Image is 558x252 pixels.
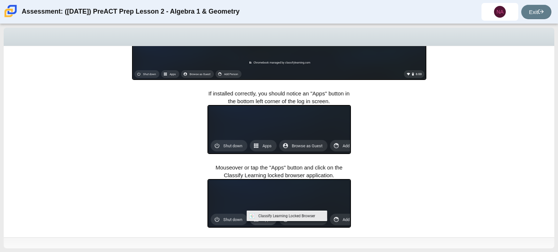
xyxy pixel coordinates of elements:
[521,5,551,19] a: Exit
[3,14,18,20] a: Carmen School of Science & Technology
[22,3,239,21] div: Assessment: ([DATE]) PreACT Prep Lesson 2 - Algebra 1 & Geometry
[3,3,18,19] img: Carmen School of Science & Technology
[497,9,504,14] span: NA
[207,164,351,230] div: Mouseover or tap the "Apps" button and click on the Classify Learning locked browser application.
[207,179,351,228] img: chromeos-locked-browser-step3.png
[207,90,351,156] div: If installed correctly, you should notice an "Apps" button in the bottom left corner of the log i...
[207,105,351,154] img: chromeos-locked-browser-step2.png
